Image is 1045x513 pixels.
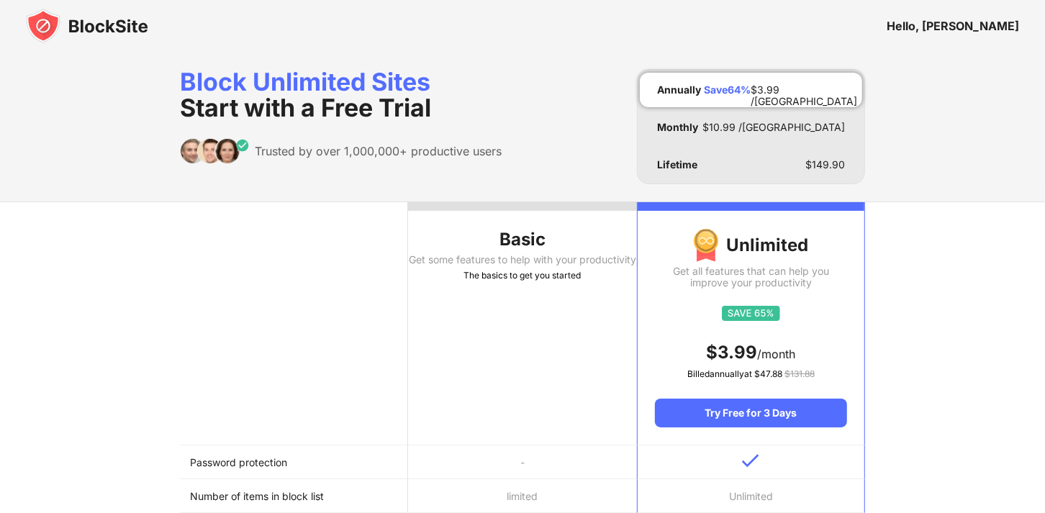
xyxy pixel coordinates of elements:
div: Get all features that can help you improve your productivity [655,265,847,289]
div: Hello, [PERSON_NAME] [887,19,1019,33]
div: Trusted by over 1,000,000+ productive users [255,144,502,158]
div: Billed annually at $ 47.88 [655,367,847,381]
div: /month [655,341,847,364]
div: Save 64 % [704,84,751,96]
div: Get some features to help with your productivity [408,254,636,265]
img: blocksite-icon-black.svg [26,9,148,43]
div: Unlimited [655,228,847,263]
td: limited [408,479,636,513]
div: Try Free for 3 Days [655,399,847,427]
div: Annually [657,84,701,96]
div: Block Unlimited Sites [180,69,502,121]
span: $ 3.99 [706,342,757,363]
div: Lifetime [657,159,697,171]
td: Unlimited [637,479,865,513]
div: Monthly [657,122,698,133]
img: trusted-by.svg [180,138,250,164]
span: Start with a Free Trial [180,93,431,122]
div: The basics to get you started [408,268,636,283]
td: Password protection [180,445,408,479]
div: $ 149.90 [805,159,845,171]
td: Number of items in block list [180,479,408,513]
img: v-blue.svg [742,454,759,468]
div: $ 3.99 /[GEOGRAPHIC_DATA] [751,84,857,96]
img: save65.svg [722,306,780,321]
div: Basic [408,228,636,251]
div: $ 10.99 /[GEOGRAPHIC_DATA] [702,122,845,133]
img: img-premium-medal [693,228,719,263]
td: - [408,445,636,479]
span: $ 131.88 [784,368,815,379]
